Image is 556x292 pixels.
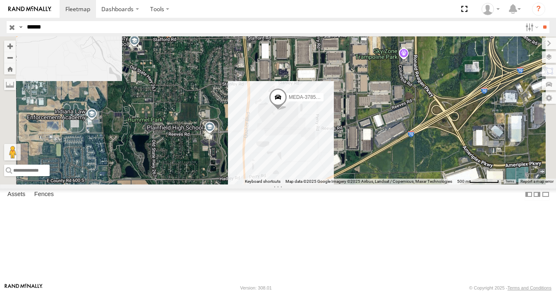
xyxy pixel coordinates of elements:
[455,179,501,184] button: Map Scale: 500 m per 68 pixels
[508,285,551,290] a: Terms and Conditions
[522,21,540,33] label: Search Filter Options
[533,189,541,201] label: Dock Summary Table to the Right
[506,180,514,183] a: Terms (opens in new tab)
[4,144,21,160] button: Drag Pegman onto the map to open Street View
[520,179,554,184] a: Report a map error
[542,189,550,201] label: Hide Summary Table
[8,6,51,12] img: rand-logo.svg
[285,179,452,184] span: Map data ©2025 Google Imagery ©2025 Airbus, Landsat / Copernicus, Maxar Technologies
[457,179,469,184] span: 500 m
[3,189,29,201] label: Assets
[4,52,16,63] button: Zoom out
[245,179,280,184] button: Keyboard shortcuts
[542,92,556,104] label: Map Settings
[240,285,272,290] div: Version: 308.01
[4,41,16,52] button: Zoom in
[479,3,503,15] div: Bradley Willard
[4,79,16,90] label: Measure
[469,285,551,290] div: © Copyright 2025 -
[532,2,545,16] i: ?
[4,63,16,74] button: Zoom Home
[5,284,43,292] a: Visit our Website
[525,189,533,201] label: Dock Summary Table to the Left
[289,94,336,100] span: MEDA-378576-Swing
[17,21,24,33] label: Search Query
[30,189,58,201] label: Fences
